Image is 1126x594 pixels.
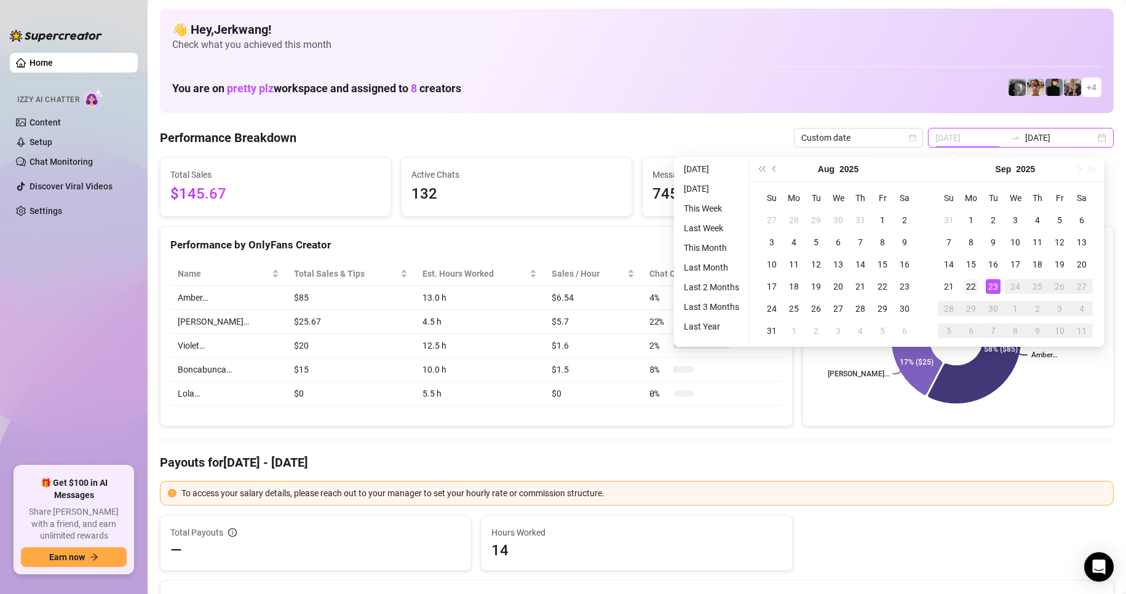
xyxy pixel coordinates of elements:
[1010,133,1020,143] span: to
[828,370,889,378] text: [PERSON_NAME]…
[1030,301,1045,316] div: 2
[679,162,744,176] li: [DATE]
[287,382,415,406] td: $0
[1052,301,1067,316] div: 3
[544,262,642,286] th: Sales / Hour
[818,157,835,181] button: Choose a month
[491,541,782,560] span: 14
[168,489,176,497] span: exclamation-circle
[1026,187,1049,209] th: Th
[1026,320,1049,342] td: 2025-10-09
[544,382,642,406] td: $0
[783,298,805,320] td: 2025-08-25
[1004,275,1026,298] td: 2025-09-24
[1049,320,1071,342] td: 2025-10-10
[1008,257,1023,272] div: 17
[287,286,415,310] td: $85
[938,209,960,231] td: 2025-08-31
[831,257,846,272] div: 13
[228,528,237,537] span: info-circle
[964,301,978,316] div: 29
[411,82,417,95] span: 8
[10,30,102,42] img: logo-BBDzfeDw.svg
[942,301,956,316] div: 28
[849,275,871,298] td: 2025-08-21
[411,168,622,181] span: Active Chats
[1026,209,1049,231] td: 2025-09-04
[875,257,890,272] div: 15
[805,253,827,275] td: 2025-08-12
[982,298,1004,320] td: 2025-09-30
[30,181,113,191] a: Discover Viral Videos
[649,363,669,376] span: 8 %
[1071,320,1093,342] td: 2025-10-11
[170,382,287,406] td: Lola…
[21,547,127,567] button: Earn nowarrow-right
[964,257,978,272] div: 15
[871,298,894,320] td: 2025-08-29
[1074,257,1089,272] div: 20
[415,310,544,334] td: 4.5 h
[764,235,779,250] div: 3
[227,82,274,95] span: pretty plz
[679,299,744,314] li: Last 3 Months
[942,279,956,294] div: 21
[853,213,868,228] div: 31
[649,291,669,304] span: 4 %
[986,235,1001,250] div: 9
[938,231,960,253] td: 2025-09-07
[853,235,868,250] div: 7
[986,213,1001,228] div: 2
[1074,213,1089,228] div: 6
[986,323,1001,338] div: 7
[170,334,287,358] td: Violet…
[871,231,894,253] td: 2025-08-08
[1004,320,1026,342] td: 2025-10-08
[21,506,127,542] span: Share [PERSON_NAME] with a friend, and earn unlimited rewards
[783,231,805,253] td: 2025-08-04
[982,320,1004,342] td: 2025-10-07
[1026,275,1049,298] td: 2025-09-25
[1026,298,1049,320] td: 2025-10-02
[783,209,805,231] td: 2025-07-28
[491,526,782,539] span: Hours Worked
[170,168,381,181] span: Total Sales
[1074,301,1089,316] div: 4
[809,257,823,272] div: 12
[849,298,871,320] td: 2025-08-28
[831,235,846,250] div: 6
[170,262,287,286] th: Name
[294,267,398,280] span: Total Sales & Tips
[1074,235,1089,250] div: 13
[1052,213,1067,228] div: 5
[783,275,805,298] td: 2025-08-18
[21,477,127,501] span: 🎁 Get $100 in AI Messages
[1030,235,1045,250] div: 11
[1071,209,1093,231] td: 2025-09-06
[805,187,827,209] th: Tu
[871,209,894,231] td: 2025-08-01
[849,187,871,209] th: Th
[1084,552,1114,582] div: Open Intercom Messenger
[1027,79,1044,96] img: Amber
[160,454,1114,471] h4: Payouts for [DATE] - [DATE]
[552,267,625,280] span: Sales / Hour
[960,275,982,298] td: 2025-09-22
[761,209,783,231] td: 2025-07-27
[986,301,1001,316] div: 30
[652,168,863,181] span: Messages Sent
[1025,131,1095,145] input: End date
[170,526,223,539] span: Total Payouts
[1030,213,1045,228] div: 4
[544,310,642,334] td: $5.7
[764,213,779,228] div: 27
[853,257,868,272] div: 14
[827,187,849,209] th: We
[1052,279,1067,294] div: 26
[1026,253,1049,275] td: 2025-09-18
[1087,81,1096,94] span: + 4
[287,310,415,334] td: $25.67
[49,552,85,562] span: Earn now
[894,253,916,275] td: 2025-08-16
[679,319,744,334] li: Last Year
